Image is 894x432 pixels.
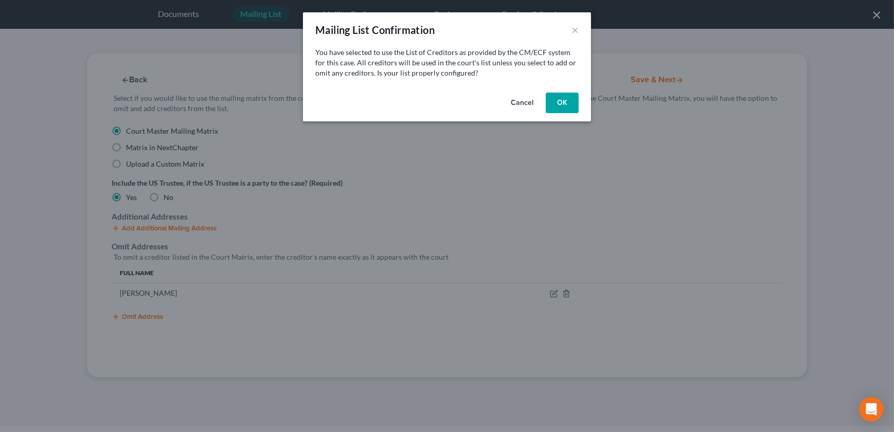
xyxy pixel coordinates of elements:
[503,93,542,113] button: Cancel
[859,397,884,422] div: Open Intercom Messenger
[571,24,579,36] button: ×
[315,23,435,37] div: Mailing List Confirmation
[546,93,579,113] button: OK
[315,47,579,78] p: You have selected to use the List of Creditors as provided by the CM/ECF system for this case. Al...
